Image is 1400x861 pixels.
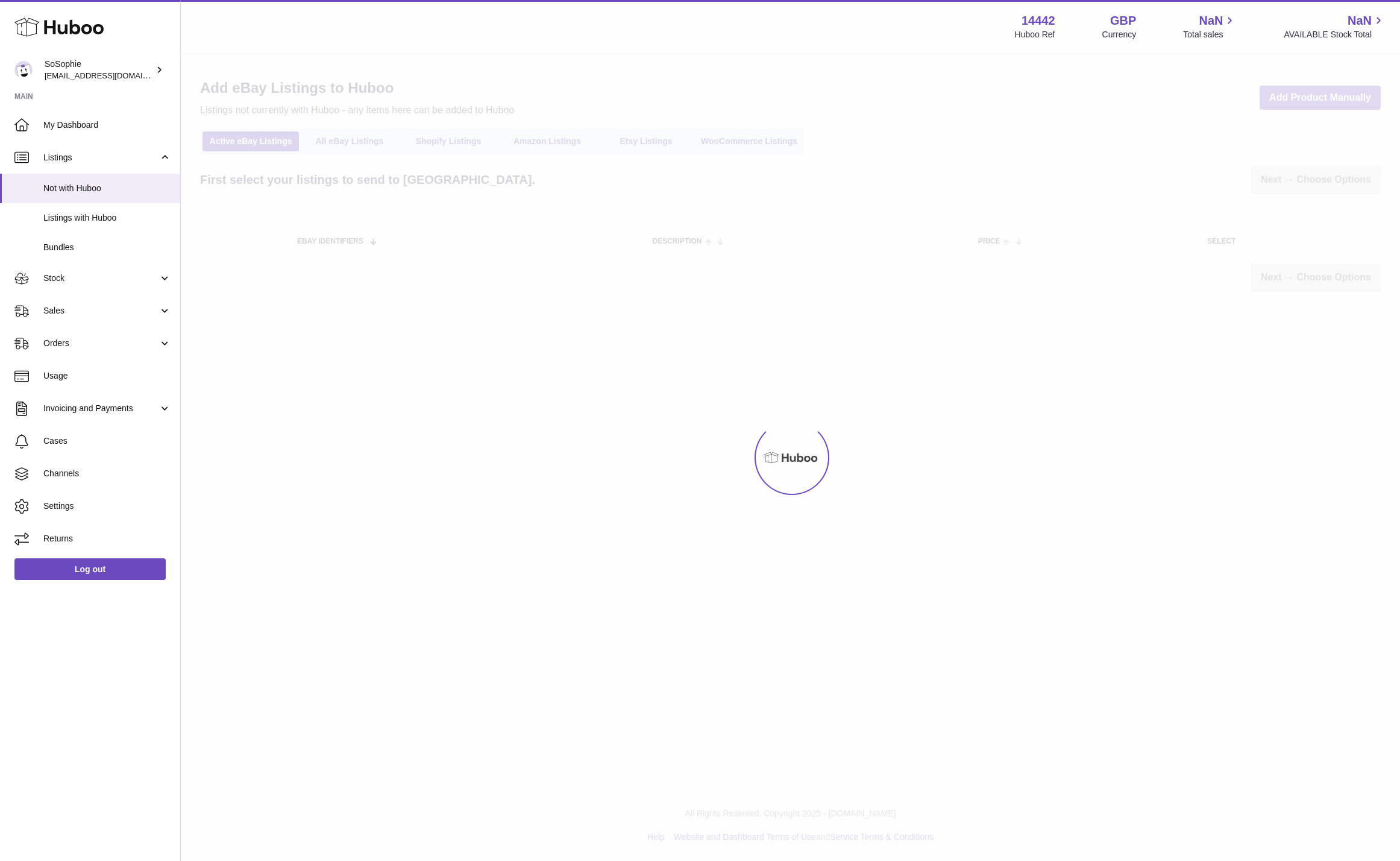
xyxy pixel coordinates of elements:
span: Stock [43,273,159,284]
span: My Dashboard [43,119,171,131]
span: Returns [43,533,171,544]
span: Orders [43,338,159,349]
span: [EMAIL_ADDRESS][DOMAIN_NAME] [45,71,177,80]
span: NaN [1348,13,1372,29]
span: Settings [43,500,171,512]
div: Huboo Ref [1015,29,1055,40]
span: Listings [43,152,159,163]
a: NaN AVAILABLE Stock Total [1284,13,1386,40]
img: info@thebigclick.co.uk [14,61,33,79]
strong: 14442 [1022,13,1055,29]
span: Listings with Huboo [43,212,171,224]
div: Currency [1102,29,1137,40]
span: Not with Huboo [43,183,171,194]
strong: GBP [1110,13,1136,29]
span: Sales [43,305,159,317]
span: AVAILABLE Stock Total [1284,29,1386,40]
span: Usage [43,370,171,382]
span: NaN [1199,13,1223,29]
span: Cases [43,435,171,447]
span: Channels [43,468,171,479]
span: Invoicing and Payments [43,403,159,414]
a: NaN Total sales [1183,13,1237,40]
a: Log out [14,558,166,580]
span: Bundles [43,242,171,253]
div: SoSophie [45,58,153,81]
span: Total sales [1183,29,1237,40]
